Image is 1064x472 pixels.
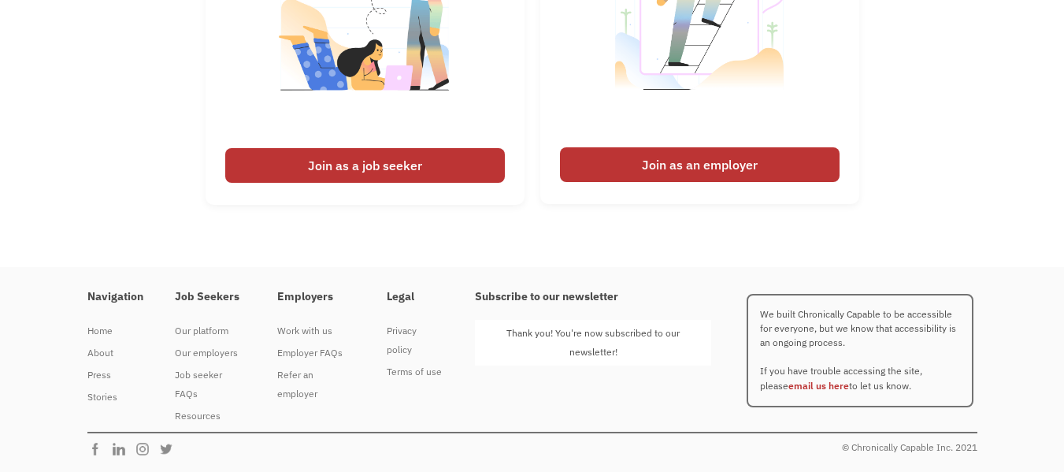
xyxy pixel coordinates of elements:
div: Employer FAQs [277,344,355,362]
div: Terms of use [387,362,443,381]
div: © Chronically Capable Inc. 2021 [842,438,977,457]
a: email us here [788,380,849,392]
img: Chronically Capable Linkedin Page [111,441,135,457]
div: Stories [87,388,143,407]
div: Our employers [175,344,247,362]
a: Our employers [175,342,247,364]
div: About [87,344,143,362]
div: Join as an employer [560,147,840,182]
div: Press [87,366,143,385]
a: Privacy policy [387,320,443,361]
div: Our platform [175,321,247,340]
a: Work with us [277,320,355,342]
h4: Legal [387,290,443,304]
a: About [87,342,143,364]
img: Chronically Capable Facebook Page [87,441,111,457]
a: Resources [175,405,247,427]
div: Resources [175,407,247,426]
div: Footer Newsletter success [475,320,711,366]
div: Work with us [277,321,355,340]
div: Privacy policy [387,321,443,359]
div: Thank you! You're now subscribed to our newsletter! [483,324,703,362]
a: Press [87,364,143,386]
a: Stories [87,386,143,408]
img: Chronically Capable Twitter Page [158,441,182,457]
h4: Employers [277,290,355,304]
p: We built Chronically Capable to be accessible for everyone, but we know that accessibility is an ... [747,294,973,407]
div: Job seeker FAQs [175,366,247,403]
img: Chronically Capable Instagram Page [135,441,158,457]
a: Employer FAQs [277,342,355,364]
a: Home [87,320,143,342]
a: Job seeker FAQs [175,364,247,405]
a: Terms of use [387,361,443,383]
a: Our platform [175,320,247,342]
h4: Job Seekers [175,290,247,304]
div: Home [87,321,143,340]
h4: Navigation [87,290,143,304]
h4: Subscribe to our newsletter [475,290,711,304]
div: Join as a job seeker [225,148,505,183]
a: Refer an employer [277,364,355,405]
div: Refer an employer [277,366,355,403]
